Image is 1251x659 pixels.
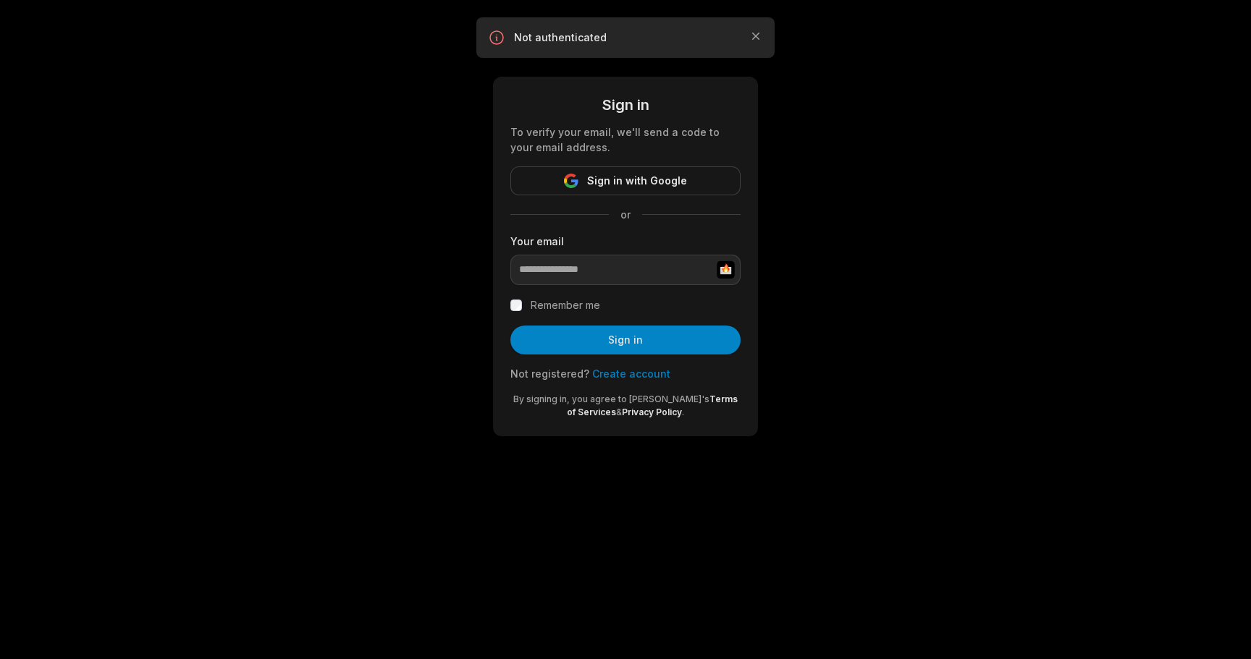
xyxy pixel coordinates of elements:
[510,124,741,155] div: To verify your email, we'll send a code to your email address.
[510,234,741,249] label: Your email
[510,367,589,380] span: Not registered?
[682,407,684,417] span: .
[531,297,600,314] label: Remember me
[616,407,622,417] span: &
[514,30,737,45] p: Not authenticated
[510,94,741,116] div: Sign in
[567,394,738,417] a: Terms of Services
[592,367,670,380] a: Create account
[609,207,642,222] span: or
[587,172,687,190] span: Sign in with Google
[513,394,709,404] span: By signing in, you agree to [PERSON_NAME]'s
[622,407,682,417] a: Privacy Policy
[510,326,741,354] button: Sign in
[510,166,741,195] button: Sign in with Google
